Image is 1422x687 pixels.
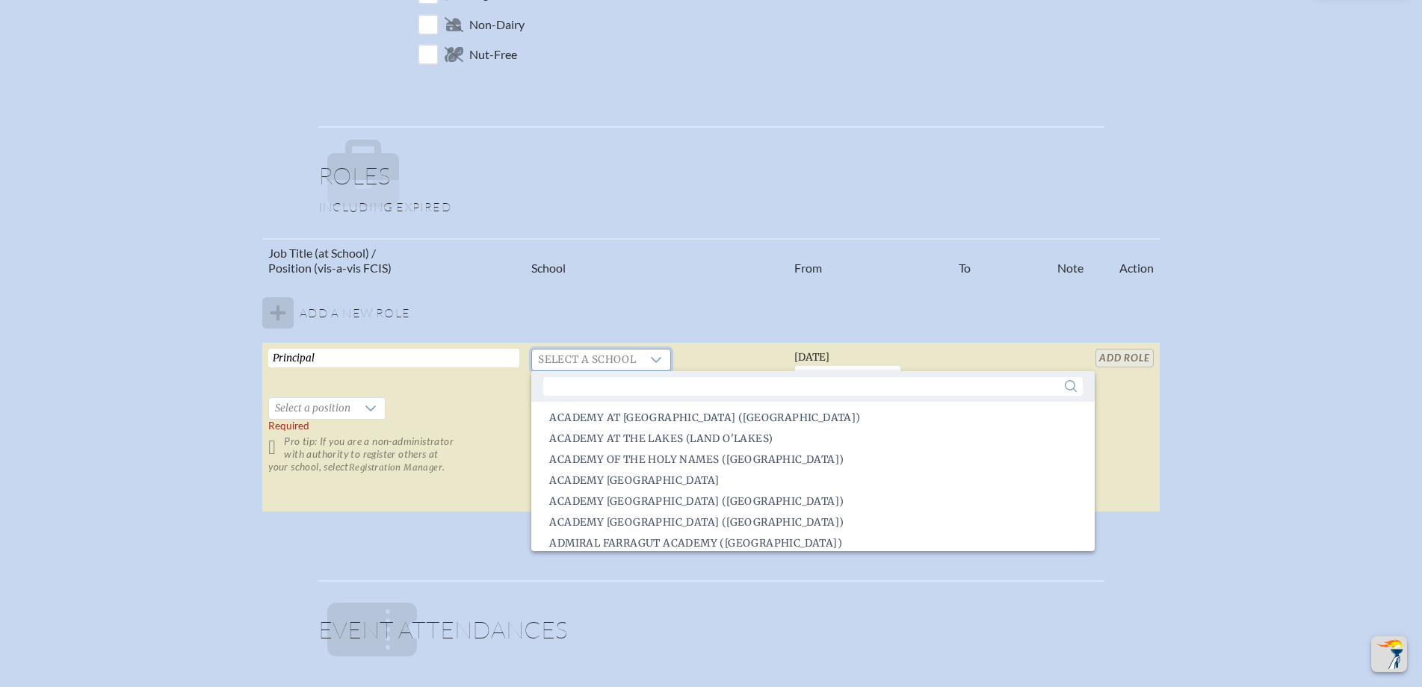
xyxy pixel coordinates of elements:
th: Job Title (at School) / Position (vis-a-vis FCIS) [262,239,525,282]
li: Admiral Farragut Academy (St. Petersburg) [531,533,1094,554]
th: School [525,239,788,282]
input: Job Title, eg, Science Teacher, 5th Grade [268,349,519,367]
li: Academy at the Lakes (Land O'Lakes) [531,429,1094,450]
span: Academy of the Holy Names ([GEOGRAPHIC_DATA]) [549,453,844,467]
li: Academy Prep Center of St. Petersburg (St. Petersburg) [531,491,1094,512]
span: Registration Manager [349,462,442,473]
span: Admiral Farragut Academy ([GEOGRAPHIC_DATA]) [549,536,842,551]
span: Select a position [269,398,356,419]
span: Academy at [GEOGRAPHIC_DATA] ([GEOGRAPHIC_DATA]) [549,411,860,426]
th: From [788,239,952,282]
span: [DATE] [794,351,829,364]
span: Non-Dairy [469,17,525,32]
p: Including expired [318,199,1104,214]
th: Action [1089,239,1159,282]
li: Academy at Ocean Reef (Key Largo) [531,408,1094,429]
h1: Roles [318,164,1104,199]
span: Academy [GEOGRAPHIC_DATA] ([GEOGRAPHIC_DATA]) [549,515,844,530]
span: Academy [GEOGRAPHIC_DATA] ([GEOGRAPHIC_DATA]) [549,494,844,509]
button: Scroll Top [1371,636,1407,672]
th: To [953,239,1052,282]
span: Academy at the Lakes (Land O'Lakes) [549,432,773,447]
span: Academy [GEOGRAPHIC_DATA] [549,473,719,488]
span: Nut-Free [469,47,517,62]
li: Academy of the Holy Names (Tampa) [531,450,1094,470]
h1: Event Attendances [318,618,1104,653]
li: Academy Prep Center of Tampa (Tampa) [531,512,1094,533]
span: Select a school [532,349,642,370]
span: Required [268,420,309,432]
p: Pro tip: If you are a non-administrator with authority to register others at your school, select . [268,435,519,473]
img: To the top [1374,639,1404,669]
li: Academy Prep Center of Lakeland [531,470,1094,491]
th: Note [1051,239,1089,282]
